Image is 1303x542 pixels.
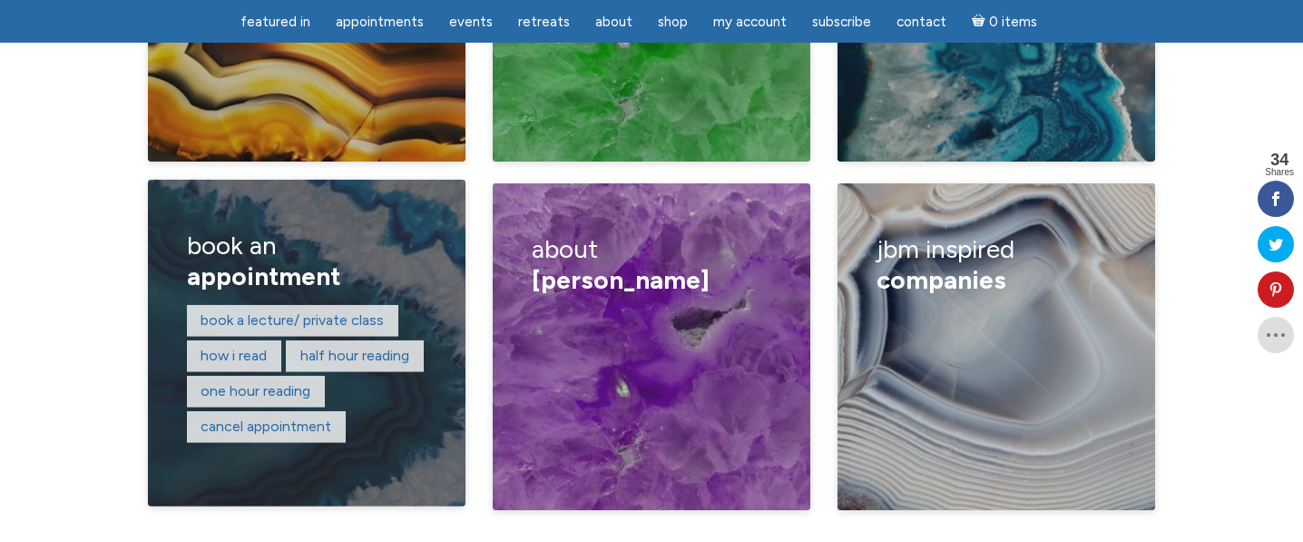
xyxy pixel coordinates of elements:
a: Contact [886,5,957,40]
a: Events [438,5,504,40]
a: One hour reading [201,382,310,399]
a: Subscribe [801,5,882,40]
span: Contact [896,14,946,30]
span: Shop [658,14,688,30]
a: Appointments [325,5,435,40]
a: My Account [702,5,798,40]
span: Shares [1265,168,1294,177]
span: appointment [187,261,340,291]
span: Subscribe [812,14,871,30]
span: featured in [240,14,310,30]
a: featured in [230,5,321,40]
h3: book an [187,218,427,304]
span: Events [449,14,493,30]
a: Cancel appointment [201,418,331,435]
a: Cart0 items [961,3,1048,40]
a: How I read [201,347,267,364]
a: About [584,5,643,40]
a: Retreats [507,5,581,40]
span: About [595,14,632,30]
span: Appointments [336,14,424,30]
a: Shop [647,5,699,40]
span: My Account [713,14,787,30]
i: Cart [972,14,989,30]
span: 34 [1265,152,1294,168]
h3: jbm inspired [877,222,1117,308]
h3: about [532,222,772,308]
span: Companies [877,264,1006,295]
span: 0 items [989,15,1037,29]
span: [PERSON_NAME] [532,264,710,295]
a: Half hour reading [300,347,409,364]
span: Retreats [518,14,570,30]
a: Book a lecture/ private class [201,311,384,329]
